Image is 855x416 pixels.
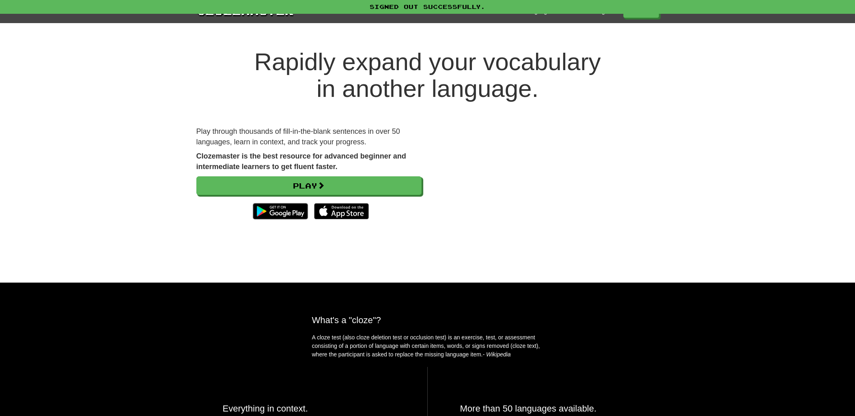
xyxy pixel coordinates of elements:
strong: Clozemaster is the best resource for advanced beginner and intermediate learners to get fluent fa... [196,152,406,171]
p: Play through thousands of fill-in-the-blank sentences in over 50 languages, learn in context, and... [196,127,422,147]
a: Play [196,176,422,195]
img: Get it on Google Play [249,199,312,223]
h2: Everything in context. [223,403,395,414]
h2: More than 50 languages available. [460,403,633,414]
img: Download_on_the_App_Store_Badge_US-UK_135x40-25178aeef6eb6b83b96f5f2d004eda3bffbb37122de64afbaef7... [314,203,369,219]
em: - Wikipedia [483,351,511,358]
h2: What's a "cloze"? [312,315,543,325]
p: A cloze test (also cloze deletion test or occlusion test) is an exercise, test, or assessment con... [312,333,543,359]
